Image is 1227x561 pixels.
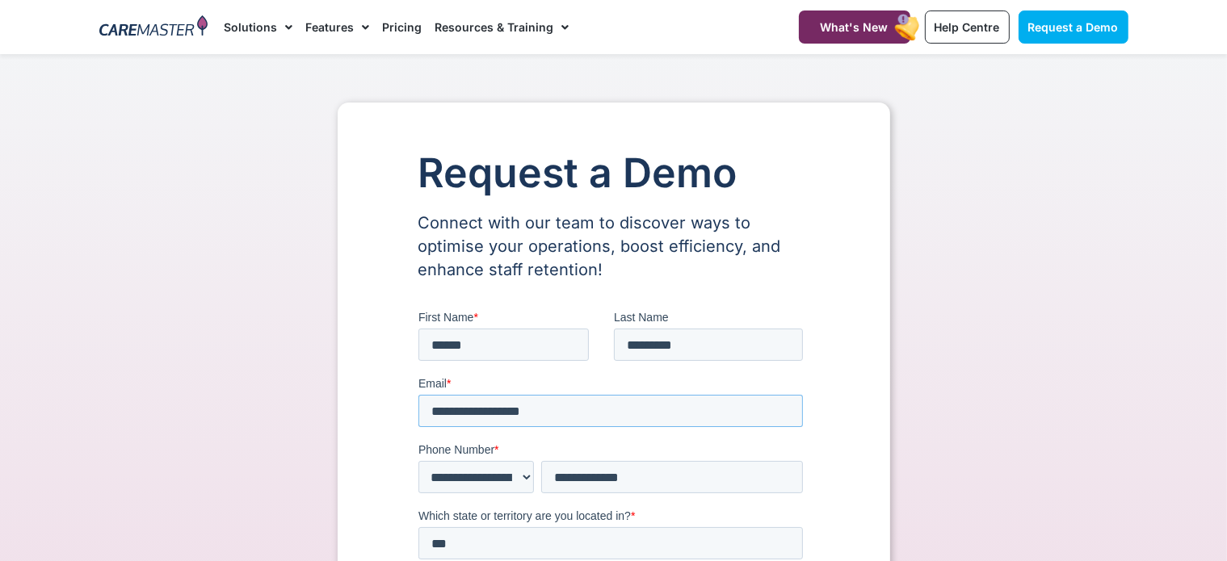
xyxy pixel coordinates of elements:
[1028,20,1119,34] span: Request a Demo
[418,151,809,195] h1: Request a Demo
[418,211,809,282] p: Connect with our team to discover ways to optimise your operations, boost efficiency, and enhance...
[195,2,250,15] span: Last Name
[99,15,208,40] img: CareMaster Logo
[821,20,889,34] span: What's New
[1019,10,1128,44] a: Request a Demo
[935,20,1000,34] span: Help Centre
[925,10,1010,44] a: Help Centre
[799,10,910,44] a: What's New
